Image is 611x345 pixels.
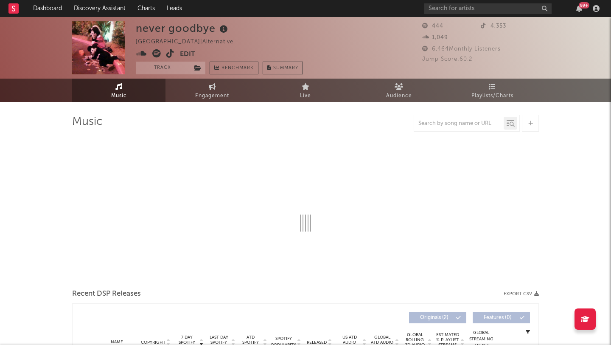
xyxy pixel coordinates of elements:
a: Benchmark [210,62,258,74]
button: 99+ [576,5,582,12]
a: Audience [352,79,446,102]
span: 1,049 [422,35,448,40]
span: 444 [422,23,443,29]
span: Recent DSP Releases [72,289,141,299]
button: Originals(2) [409,312,466,323]
span: Jump Score: 60.2 [422,57,472,62]
div: never goodbye [136,21,230,35]
input: Search by song name or URL [414,120,504,127]
span: Live [300,91,311,101]
a: Live [259,79,352,102]
span: Benchmark [221,63,254,74]
button: Features(0) [473,312,530,323]
button: Summary [263,62,303,74]
a: Playlists/Charts [446,79,539,102]
a: Music [72,79,165,102]
button: Track [136,62,189,74]
button: Export CSV [504,291,539,297]
a: Engagement [165,79,259,102]
span: Copyright [141,340,165,345]
span: Summary [273,66,298,71]
span: Engagement [195,91,229,101]
span: 4,353 [481,23,506,29]
button: Edit [180,49,195,60]
div: 99 + [579,2,589,8]
span: Originals ( 2 ) [415,315,454,320]
span: Features ( 0 ) [478,315,517,320]
span: Audience [386,91,412,101]
span: Playlists/Charts [471,91,513,101]
span: Music [111,91,127,101]
div: [GEOGRAPHIC_DATA] | Alternative [136,37,243,47]
input: Search for artists [424,3,552,14]
span: 6,464 Monthly Listeners [422,46,501,52]
span: Released [307,340,327,345]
